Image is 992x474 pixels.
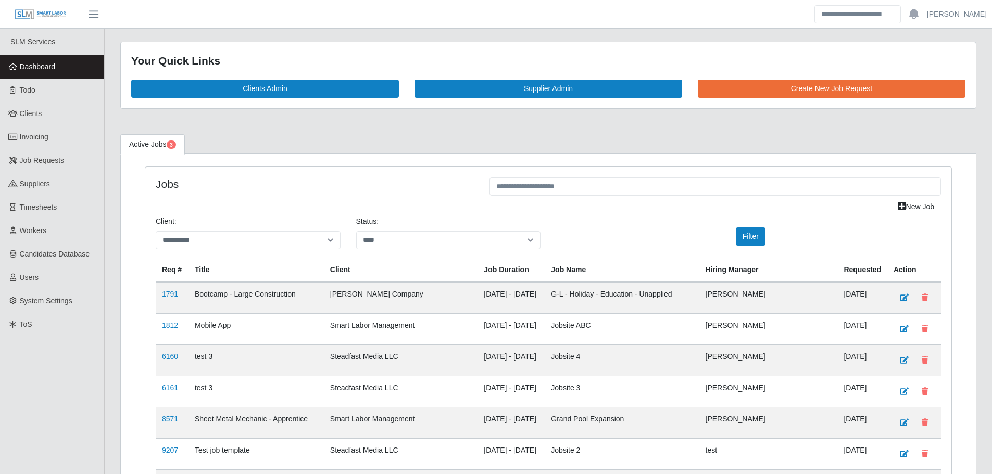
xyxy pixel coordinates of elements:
span: Job Requests [20,156,65,164]
h4: Jobs [156,177,474,190]
td: Mobile App [189,313,324,344]
a: Supplier Admin [415,80,682,98]
span: Clients [20,109,42,118]
th: Client [324,258,478,282]
td: Jobsite 4 [545,344,699,376]
th: Req # [156,258,189,282]
th: Action [887,258,941,282]
th: Title [189,258,324,282]
a: 1812 [162,321,178,329]
td: Steadfast Media LLC [324,376,478,407]
span: Candidates Database [20,250,90,258]
td: Test job template [189,438,324,469]
div: Your Quick Links [131,53,965,69]
label: Client: [156,216,177,227]
span: System Settings [20,297,72,305]
th: Requested [837,258,887,282]
a: Active Jobs [120,134,185,155]
a: 1791 [162,290,178,298]
td: G-L - Holiday - Education - Unapplied [545,282,699,314]
td: [PERSON_NAME] Company [324,282,478,314]
td: [PERSON_NAME] [699,344,838,376]
a: 8571 [162,415,178,423]
a: Clients Admin [131,80,399,98]
button: Filter [736,227,765,246]
td: Grand Pool Expansion [545,407,699,438]
td: test [699,438,838,469]
th: Job Duration [478,258,545,282]
td: Steadfast Media LLC [324,438,478,469]
span: Workers [20,226,47,235]
span: Pending Jobs [167,140,176,149]
td: [PERSON_NAME] [699,407,838,438]
td: [DATE] [837,282,887,314]
td: [DATE] [837,376,887,407]
th: Job Name [545,258,699,282]
td: Jobsite ABC [545,313,699,344]
td: [DATE] - [DATE] [478,407,545,438]
span: Todo [20,86,35,94]
td: [PERSON_NAME] [699,282,838,314]
td: [DATE] - [DATE] [478,438,545,469]
span: Invoicing [20,133,48,141]
td: [DATE] - [DATE] [478,313,545,344]
td: Bootcamp - Large Construction [189,282,324,314]
td: Steadfast Media LLC [324,344,478,376]
td: [DATE] [837,313,887,344]
label: Status: [356,216,379,227]
a: 6161 [162,383,178,392]
span: Users [20,273,39,281]
a: [PERSON_NAME] [927,9,987,20]
td: Smart Labor Management [324,313,478,344]
td: [DATE] - [DATE] [478,282,545,314]
span: Suppliers [20,180,50,188]
td: Jobsite 3 [545,376,699,407]
td: [DATE] [837,344,887,376]
img: SLM Logo [15,9,67,20]
td: test 3 [189,344,324,376]
input: Search [814,5,901,23]
td: Smart Labor Management [324,407,478,438]
a: 6160 [162,352,178,361]
td: Jobsite 2 [545,438,699,469]
td: [DATE] [837,438,887,469]
span: Dashboard [20,62,56,71]
a: New Job [891,198,941,216]
td: [DATE] [837,407,887,438]
span: ToS [20,320,32,328]
td: [PERSON_NAME] [699,376,838,407]
td: Sheet Metal Mechanic - Apprentice [189,407,324,438]
td: [DATE] - [DATE] [478,344,545,376]
td: [PERSON_NAME] [699,313,838,344]
span: Timesheets [20,203,57,211]
span: SLM Services [10,37,55,46]
th: Hiring Manager [699,258,838,282]
td: test 3 [189,376,324,407]
a: 9207 [162,446,178,454]
a: Create New Job Request [698,80,965,98]
td: [DATE] - [DATE] [478,376,545,407]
